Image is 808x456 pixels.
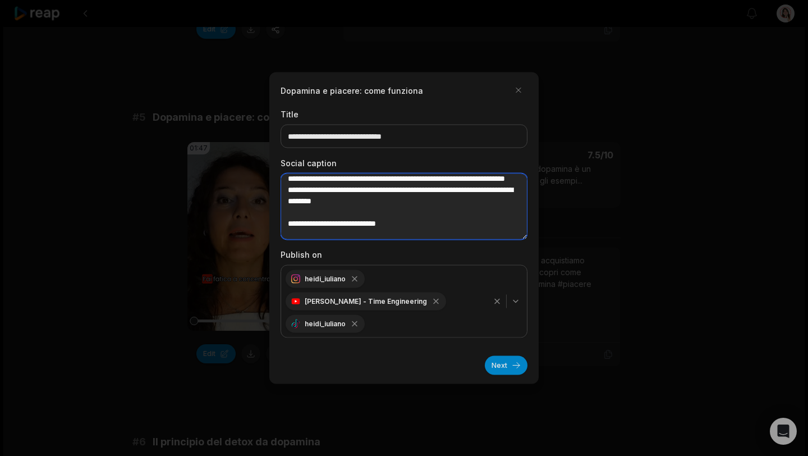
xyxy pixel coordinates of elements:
button: heidi_iuliano[PERSON_NAME] - Time Engineeringheidi_iuliano [281,265,527,338]
h2: Dopamina e piacere: come funziona [281,84,423,96]
button: Next [485,356,527,375]
label: Title [281,108,527,120]
div: [PERSON_NAME] - Time Engineering [286,293,446,311]
label: Social caption [281,157,527,169]
div: heidi_iuliano [286,270,365,288]
label: Publish on [281,249,527,261]
div: heidi_iuliano [286,315,365,333]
